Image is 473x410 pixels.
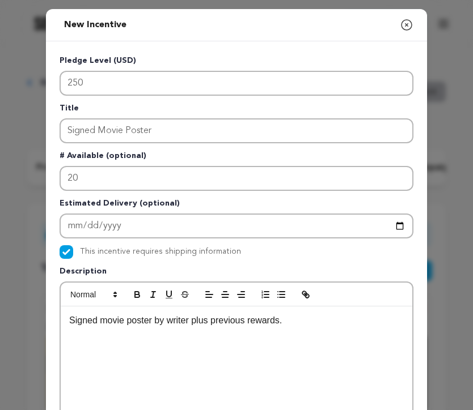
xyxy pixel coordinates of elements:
[60,213,413,238] input: Enter Estimated Delivery
[60,55,413,71] p: Pledge Level (USD)
[60,118,413,143] input: Enter title
[69,313,404,328] p: Signed movie poster by writer plus previous rewards.
[80,247,241,255] label: This incentive requires shipping information
[60,14,131,36] h2: New Incentive
[60,150,413,166] p: # Available (optional)
[60,166,413,191] input: Enter number available
[434,371,462,399] iframe: Intercom live chat
[60,198,413,213] p: Estimated Delivery (optional)
[60,266,413,281] p: Description
[60,71,413,96] input: Enter level
[60,103,413,118] p: Title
